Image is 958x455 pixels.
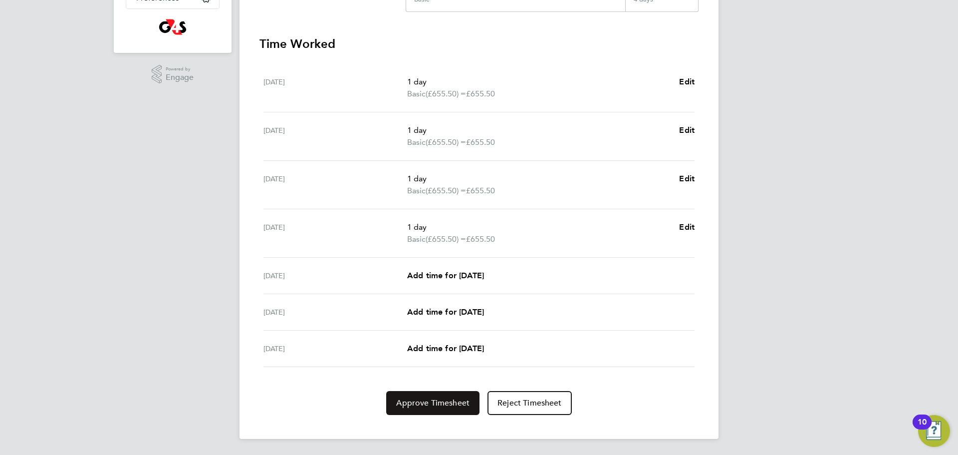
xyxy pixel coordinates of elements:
[386,391,479,415] button: Approve Timesheet
[679,222,695,232] span: Edit
[407,233,426,245] span: Basic
[407,76,671,88] p: 1 day
[466,137,495,147] span: £655.50
[407,307,484,317] span: Add time for [DATE]
[407,88,426,100] span: Basic
[466,186,495,195] span: £655.50
[918,415,950,447] button: Open Resource Center, 10 new notifications
[263,124,407,148] div: [DATE]
[407,270,484,282] a: Add time for [DATE]
[396,398,470,408] span: Approve Timesheet
[679,173,695,185] a: Edit
[159,19,186,35] img: g4s1-logo-retina.png
[497,398,562,408] span: Reject Timesheet
[426,137,466,147] span: (£655.50) =
[166,65,194,73] span: Powered by
[152,65,194,84] a: Powered byEngage
[679,125,695,135] span: Edit
[426,234,466,244] span: (£655.50) =
[263,221,407,245] div: [DATE]
[259,36,699,52] h3: Time Worked
[679,76,695,88] a: Edit
[263,343,407,355] div: [DATE]
[263,270,407,282] div: [DATE]
[407,344,484,353] span: Add time for [DATE]
[426,186,466,195] span: (£655.50) =
[166,73,194,82] span: Engage
[679,174,695,183] span: Edit
[263,76,407,100] div: [DATE]
[407,271,484,280] span: Add time for [DATE]
[918,422,927,435] div: 10
[126,19,220,35] a: Go to home page
[466,234,495,244] span: £655.50
[407,343,484,355] a: Add time for [DATE]
[407,306,484,318] a: Add time for [DATE]
[426,89,466,98] span: (£655.50) =
[263,173,407,197] div: [DATE]
[407,185,426,197] span: Basic
[263,306,407,318] div: [DATE]
[407,124,671,136] p: 1 day
[487,391,572,415] button: Reject Timesheet
[679,221,695,233] a: Edit
[407,136,426,148] span: Basic
[466,89,495,98] span: £655.50
[679,77,695,86] span: Edit
[407,173,671,185] p: 1 day
[407,221,671,233] p: 1 day
[679,124,695,136] a: Edit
